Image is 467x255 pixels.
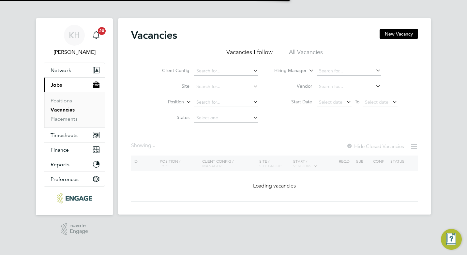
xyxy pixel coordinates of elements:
[365,99,388,105] span: Select date
[51,97,72,104] a: Positions
[51,132,78,138] span: Timesheets
[146,99,184,105] label: Position
[44,92,105,127] div: Jobs
[194,67,258,76] input: Search for...
[51,147,69,153] span: Finance
[317,82,381,91] input: Search for...
[319,99,342,105] span: Select date
[44,193,105,203] a: Go to home page
[44,63,105,77] button: Network
[152,67,189,73] label: Client Config
[69,31,80,39] span: KH
[275,99,312,105] label: Start Date
[317,67,381,76] input: Search for...
[36,18,113,215] nav: Main navigation
[226,48,273,60] li: Vacancies I follow
[151,142,155,149] span: ...
[70,223,88,229] span: Powered by
[51,67,71,73] span: Network
[346,143,404,149] label: Hide Closed Vacancies
[70,229,88,234] span: Engage
[51,116,78,122] a: Placements
[131,142,157,149] div: Showing
[152,114,189,120] label: Status
[353,97,361,106] span: To
[44,48,105,56] span: Kirsty Hanmore
[289,48,323,60] li: All Vacancies
[51,176,79,182] span: Preferences
[57,193,92,203] img: ncclondon-logo-retina.png
[44,172,105,186] button: Preferences
[44,128,105,142] button: Timesheets
[275,83,312,89] label: Vendor
[152,83,189,89] label: Site
[51,107,75,113] a: Vacancies
[44,25,105,56] a: KH[PERSON_NAME]
[44,142,105,157] button: Finance
[269,67,307,74] label: Hiring Manager
[44,157,105,172] button: Reports
[51,161,69,168] span: Reports
[51,82,62,88] span: Jobs
[61,223,88,235] a: Powered byEngage
[441,229,462,250] button: Engage Resource Center
[44,78,105,92] button: Jobs
[194,82,258,91] input: Search for...
[98,27,106,35] span: 20
[380,29,418,39] button: New Vacancy
[90,25,103,46] a: 20
[131,29,177,42] h2: Vacancies
[194,98,258,107] input: Search for...
[194,113,258,123] input: Select one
